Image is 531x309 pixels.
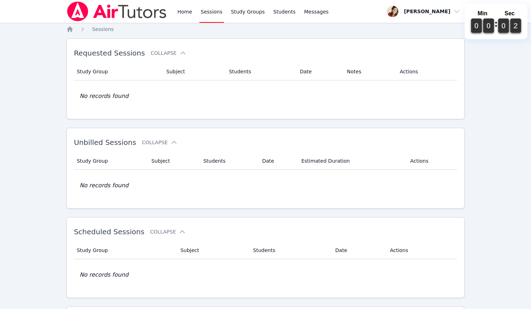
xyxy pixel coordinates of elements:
th: Date [258,152,297,170]
th: Students [199,152,258,170]
th: Subject [176,242,249,259]
th: Date [331,242,386,259]
a: Sessions [92,26,114,33]
th: Actions [406,152,457,170]
td: No records found [74,170,457,201]
button: Collapse [150,228,186,235]
td: No records found [74,259,457,290]
th: Subject [162,63,225,80]
span: Messages [304,8,329,15]
span: Requested Sessions [74,49,145,57]
td: No records found [74,80,457,112]
button: Collapse [142,139,178,146]
img: Air Tutors [66,1,167,21]
th: Actions [386,242,457,259]
th: Study Group [74,152,147,170]
th: Date [296,63,343,80]
th: Students [225,63,296,80]
th: Actions [395,63,457,80]
th: Study Group [74,63,162,80]
th: Study Group [74,242,176,259]
th: Subject [147,152,199,170]
th: Students [249,242,331,259]
span: Sessions [92,26,114,32]
th: Estimated Duration [297,152,406,170]
th: Notes [343,63,395,80]
nav: Breadcrumb [66,26,465,33]
span: Scheduled Sessions [74,227,144,236]
span: Unbilled Sessions [74,138,136,147]
button: Collapse [150,49,186,57]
